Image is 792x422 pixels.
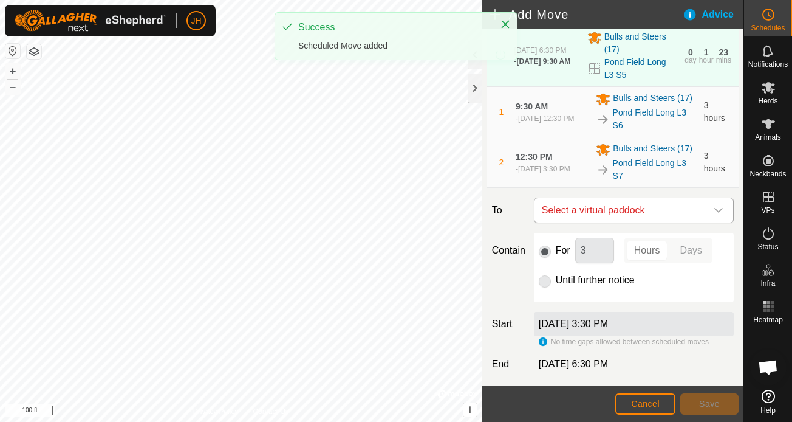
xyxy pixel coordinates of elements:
div: - [516,164,570,175]
div: 0 [688,48,693,57]
div: Scheduled Move added [298,40,488,52]
div: Advice [683,7,743,22]
button: Reset Map [5,44,20,58]
label: [DATE] 3:30 PM [539,319,608,329]
a: Contact Us [253,406,289,417]
div: Open chat [750,349,787,386]
span: VPs [761,207,774,214]
span: Cancel [631,399,660,409]
div: - [516,113,574,124]
div: - [514,56,571,67]
span: [DATE] 9:30 AM [517,57,571,66]
span: [DATE] 6:30 PM [514,46,567,55]
div: day [684,57,696,64]
span: [DATE] 3:30 PM [518,165,570,173]
a: Help [744,385,792,419]
span: 1 [499,107,504,117]
button: Map Layers [27,44,41,59]
label: To [487,198,529,223]
a: Privacy Policy [193,406,239,417]
span: Heatmap [753,316,783,323]
img: To [596,112,610,126]
label: Contain [487,243,529,258]
label: End [487,357,529,372]
span: [DATE] 12:30 PM [518,114,574,123]
button: i [463,403,477,417]
span: JH [191,15,201,27]
span: Notifications [748,61,788,68]
a: Pond Field Long L3 S5 [604,56,678,81]
span: No time gaps allowed between scheduled moves [551,337,709,346]
span: [DATE] 6:30 PM [539,359,608,369]
div: 1 [704,48,709,57]
span: Bulls and Steers (17) [613,92,692,106]
span: 9:30 AM [516,102,548,111]
button: Cancel [615,393,675,415]
div: dropdown trigger [706,198,731,223]
span: Select a virtual paddock [537,198,706,223]
div: Success [298,20,488,35]
span: Bulls and Steers (17) [613,142,692,157]
label: Start [487,317,529,331]
span: Neckbands [749,170,786,178]
span: i [468,404,471,415]
div: hour [699,57,714,64]
div: mins [716,57,731,64]
label: Until further notice [556,275,635,285]
button: – [5,80,20,94]
span: Infra [760,280,775,287]
span: Help [760,407,776,414]
a: Pond Field Long L3 S7 [613,157,697,182]
span: Save [699,399,720,409]
span: Status [757,243,778,251]
span: Schedules [751,24,785,32]
span: 12:30 PM [516,152,553,162]
span: 3 hours [704,100,725,123]
button: Close [497,16,514,33]
span: Animals [755,134,781,141]
button: + [5,64,20,78]
span: 2 [499,157,504,167]
label: For [556,246,570,255]
span: Bulls and Steers (17) [604,30,678,56]
button: Save [680,393,739,415]
h2: Add Move [490,7,683,22]
div: 23 [719,48,729,57]
span: Herds [758,97,777,105]
span: 3 hours [704,151,725,173]
img: To [596,163,610,177]
a: Pond Field Long L3 S6 [613,106,697,132]
img: Gallagher Logo [15,10,166,32]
